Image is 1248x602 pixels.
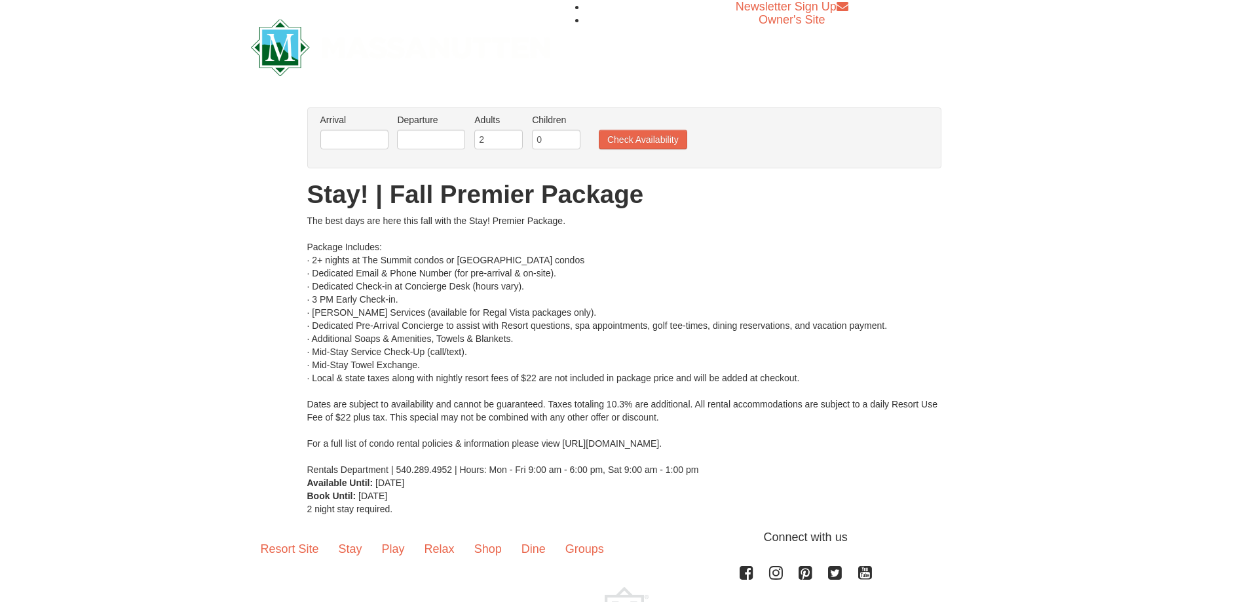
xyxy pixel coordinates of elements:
[556,529,614,569] a: Groups
[251,30,551,61] a: Massanutten Resort
[251,529,329,569] a: Resort Site
[307,214,941,476] div: The best days are here this fall with the Stay! Premier Package. Package Includes: · 2+ nights at...
[329,529,372,569] a: Stay
[464,529,512,569] a: Shop
[599,130,687,149] button: Check Availability
[307,504,393,514] span: 2 night stay required.
[372,529,415,569] a: Play
[759,13,825,26] a: Owner's Site
[307,491,356,501] strong: Book Until:
[375,478,404,488] span: [DATE]
[532,113,580,126] label: Children
[397,113,465,126] label: Departure
[251,19,551,76] img: Massanutten Resort Logo
[307,478,373,488] strong: Available Until:
[307,181,941,208] h1: Stay! | Fall Premier Package
[358,491,387,501] span: [DATE]
[251,529,998,546] p: Connect with us
[415,529,464,569] a: Relax
[320,113,388,126] label: Arrival
[474,113,523,126] label: Adults
[512,529,556,569] a: Dine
